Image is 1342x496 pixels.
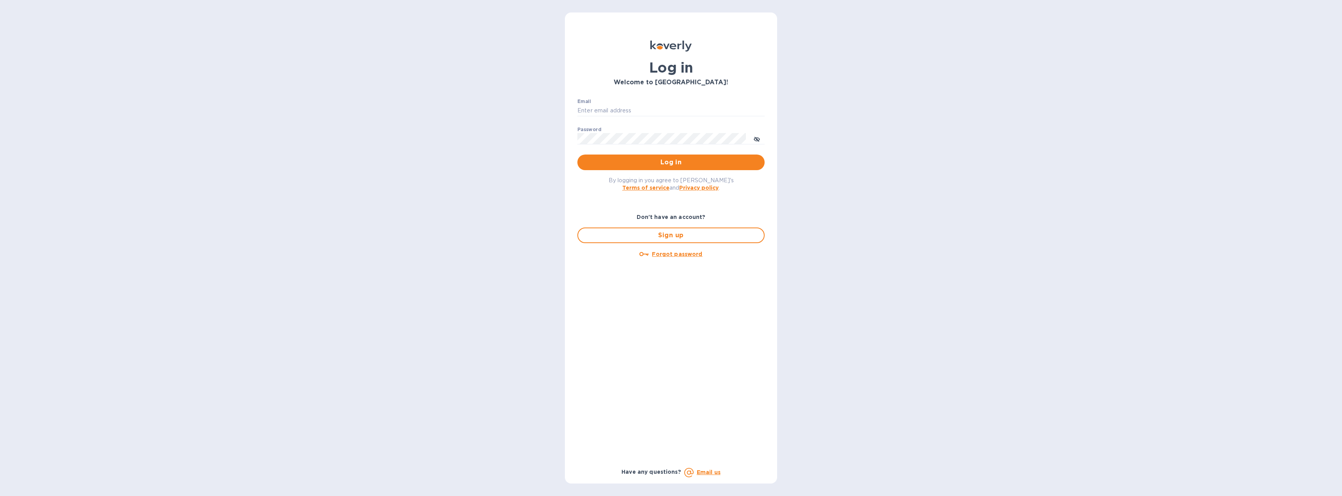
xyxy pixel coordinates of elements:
button: Log in [577,155,765,170]
h1: Log in [577,59,765,76]
span: By logging in you agree to [PERSON_NAME]'s and . [609,177,734,191]
button: Sign up [577,228,765,243]
input: Enter email address [577,105,765,117]
b: Have any questions? [621,469,681,475]
b: Don't have an account? [637,214,706,220]
a: Terms of service [622,185,669,191]
a: Email us [697,469,721,475]
u: Forgot password [652,251,702,257]
label: Email [577,99,591,104]
button: toggle password visibility [749,131,765,146]
img: Koverly [650,41,692,52]
h3: Welcome to [GEOGRAPHIC_DATA]! [577,79,765,86]
label: Password [577,127,601,132]
a: Privacy policy [679,185,719,191]
span: Log in [584,158,758,167]
span: Sign up [584,231,758,240]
